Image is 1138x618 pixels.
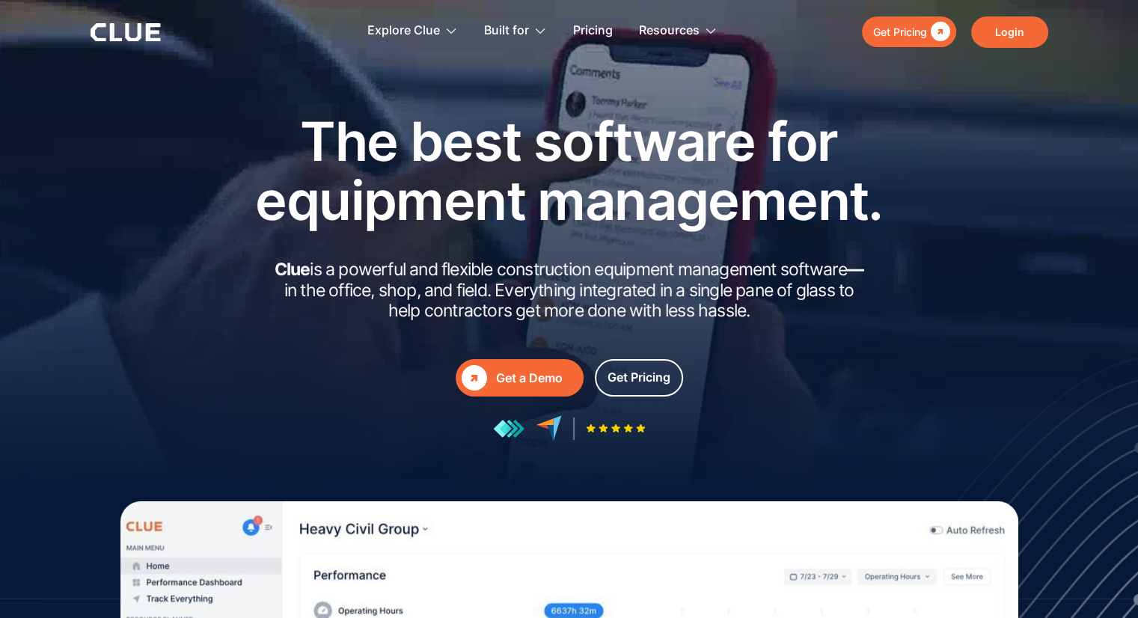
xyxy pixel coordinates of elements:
a: Login [971,16,1048,48]
img: Five-star rating icon [586,423,646,433]
img: reviews at capterra [536,415,562,441]
h1: The best software for equipment management. [233,111,906,230]
div: Get Pricing [873,22,927,41]
a: Pricing [573,7,613,55]
div: Built for [484,7,529,55]
div:  [462,365,487,391]
img: reviews at getapp [493,419,524,438]
div: Get a Demo [496,369,578,388]
strong: — [847,259,863,280]
div: Explore Clue [367,7,458,55]
a: Get Pricing [595,359,683,397]
h2: is a powerful and flexible construction equipment management software in the office, shop, and fi... [270,260,869,322]
div: Built for [484,7,547,55]
div: Explore Clue [367,7,440,55]
div: Get Pricing [608,368,670,387]
a: Get Pricing [862,16,956,47]
div: Resources [639,7,700,55]
div: Resources [639,7,718,55]
div:  [927,22,950,41]
strong: Clue [275,259,310,280]
iframe: Chat Widget [1063,546,1138,618]
a: Get a Demo [456,359,584,397]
